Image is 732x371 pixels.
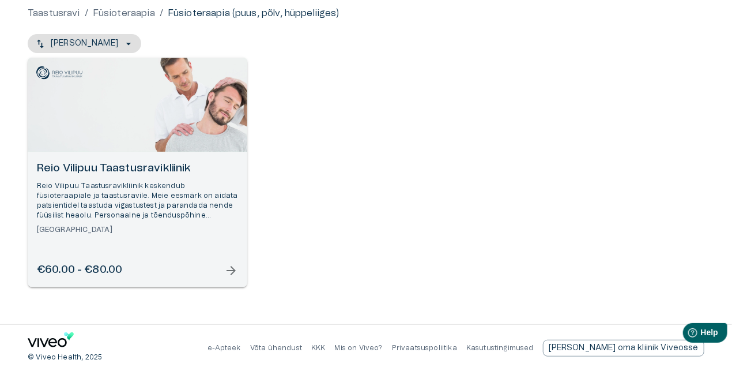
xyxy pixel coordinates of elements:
[51,38,118,50] p: [PERSON_NAME]
[224,264,238,278] span: arrow_forward
[392,344,457,351] a: Privaatsuspoliitika
[543,340,704,357] a: Send email to partnership request to viveo
[28,332,74,351] a: Navigate to home page
[335,343,383,353] p: Mis on Viveo?
[543,340,704,357] div: [PERSON_NAME] oma kliinik Viveosse
[642,318,732,351] iframe: Help widget launcher
[85,6,88,20] p: /
[37,263,122,278] h6: €60.00 - €80.00
[36,66,82,80] img: Reio Vilipuu Taastusravikliinik logo
[311,344,326,351] a: KKK
[28,58,247,287] a: Open selected supplier available booking dates
[37,181,238,221] p: Reio Vilipuu Taastusravikliinik keskendub füsioteraapiale ja taastusravile. Meie eesmärk on aidat...
[28,353,102,362] p: © Viveo Health, 2025
[37,225,238,235] h6: [GEOGRAPHIC_DATA]
[28,6,80,20] a: Taastusravi
[93,6,155,20] a: Füsioteraapia
[37,161,238,177] h6: Reio Vilipuu Taastusravikliinik
[207,344,240,351] a: e-Apteek
[466,344,534,351] a: Kasutustingimused
[160,6,163,20] p: /
[168,6,339,20] p: Füsioteraapia (puus, põlv, hüppeliiges)
[549,342,699,354] p: [PERSON_NAME] oma kliinik Viveosse
[28,34,141,53] button: [PERSON_NAME]
[250,343,302,353] p: Võta ühendust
